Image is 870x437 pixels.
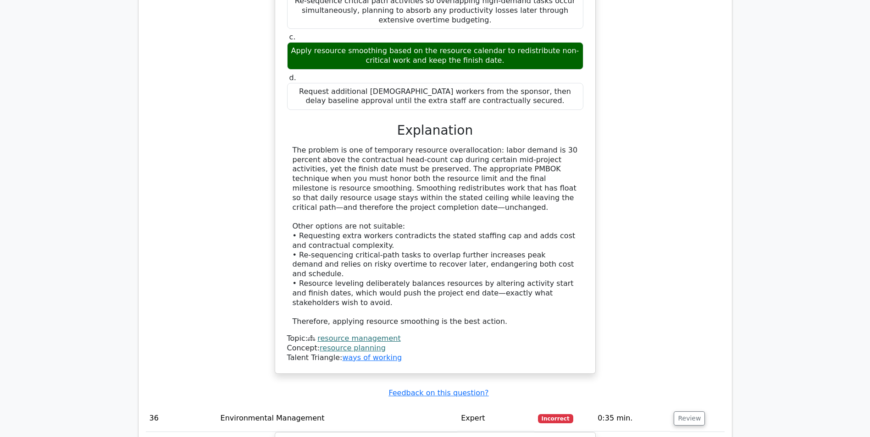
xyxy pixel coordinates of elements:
td: Expert [457,405,534,432]
span: d. [289,73,296,82]
div: The problem is one of temporary resource overallocation: labor demand is 30 percent above the con... [293,146,578,327]
div: Topic: [287,334,583,344]
button: Review [674,411,705,426]
a: Feedback on this question? [388,388,488,397]
a: resource management [317,334,400,343]
div: Concept: [287,344,583,353]
td: Environmental Management [217,405,458,432]
h3: Explanation [293,123,578,138]
span: c. [289,33,296,41]
div: Request additional [DEMOGRAPHIC_DATA] workers from the sponsor, then delay baseline approval unti... [287,83,583,110]
div: Apply resource smoothing based on the resource calendar to redistribute non-critical work and kee... [287,42,583,70]
a: ways of working [342,353,402,362]
div: Talent Triangle: [287,334,583,362]
td: 0:35 min. [594,405,670,432]
td: 36 [146,405,217,432]
a: resource planning [320,344,386,352]
span: Incorrect [538,414,573,423]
